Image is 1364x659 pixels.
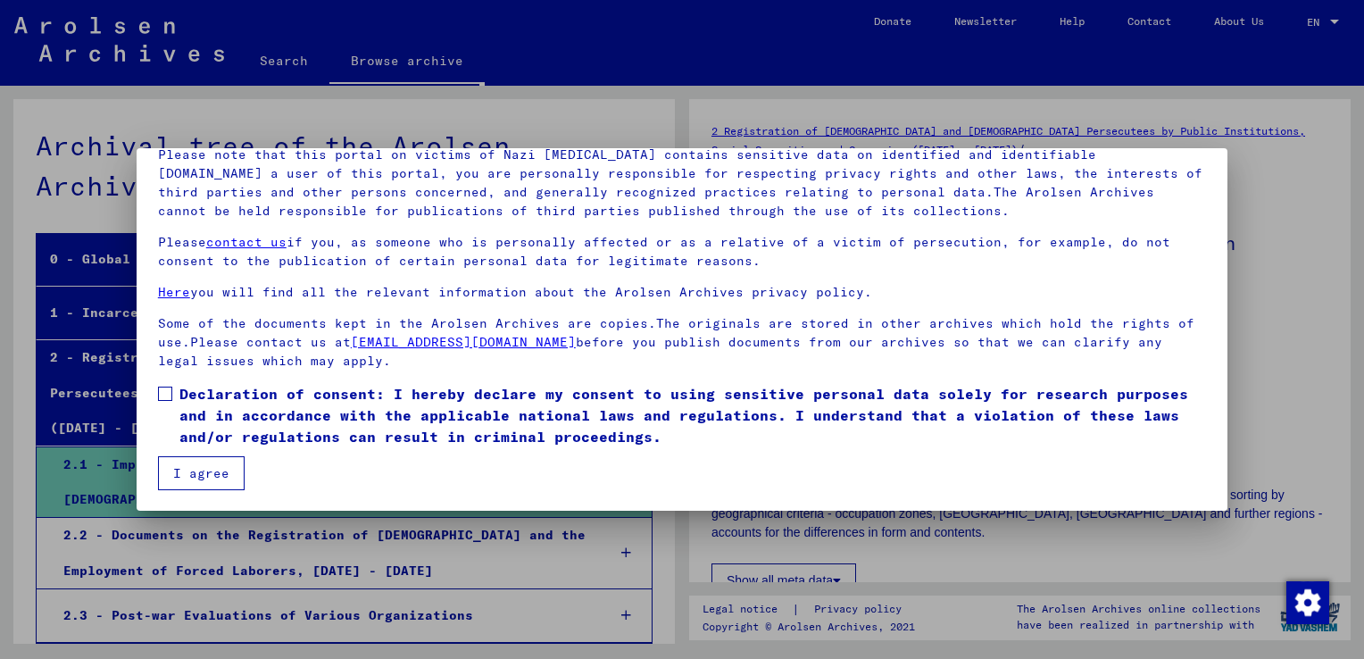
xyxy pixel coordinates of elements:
a: contact us [206,234,287,250]
img: Change consent [1286,581,1329,624]
p: you will find all the relevant information about the Arolsen Archives privacy policy. [158,283,1206,302]
p: Please note that this portal on victims of Nazi [MEDICAL_DATA] contains sensitive data on identif... [158,146,1206,221]
button: I agree [158,456,245,490]
p: Some of the documents kept in the Arolsen Archives are copies.The originals are stored in other a... [158,314,1206,371]
a: Here [158,284,190,300]
p: Please if you, as someone who is personally affected or as a relative of a victim of persecution,... [158,233,1206,271]
a: [EMAIL_ADDRESS][DOMAIN_NAME] [351,334,576,350]
span: Declaration of consent: I hereby declare my consent to using sensitive personal data solely for r... [179,383,1206,447]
